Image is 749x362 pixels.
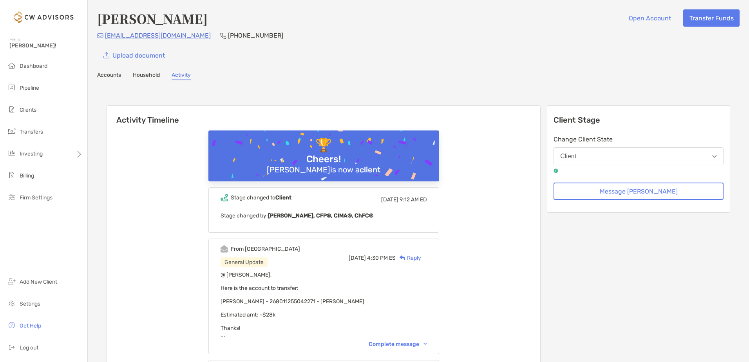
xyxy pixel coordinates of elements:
[303,154,344,165] div: Cheers!
[712,155,717,158] img: Open dropdown arrow
[7,148,16,158] img: investing icon
[9,3,78,31] img: Zoe Logo
[7,299,16,308] img: settings icon
[396,254,421,262] div: Reply
[20,300,40,307] span: Settings
[369,341,427,348] div: Complete message
[622,9,677,27] button: Open Account
[231,246,300,252] div: From [GEOGRAPHIC_DATA]
[349,255,366,261] span: [DATE]
[20,279,57,285] span: Add New Client
[7,105,16,114] img: clients icon
[554,115,724,125] p: Client Stage
[7,127,16,136] img: transfers icon
[7,342,16,352] img: logout icon
[423,343,427,345] img: Chevron icon
[231,194,291,201] div: Stage changed to
[7,320,16,330] img: get-help icon
[221,257,268,267] div: General Update
[20,322,41,329] span: Get Help
[7,192,16,202] img: firm-settings icon
[554,134,724,144] p: Change Client State
[683,9,740,27] button: Transfer Funds
[20,194,52,201] span: Firm Settings
[20,344,38,351] span: Log out
[9,42,83,49] span: [PERSON_NAME]!
[221,211,427,221] p: Stage changed by:
[103,52,109,59] img: button icon
[312,138,335,154] div: 🏆
[220,33,226,39] img: Phone Icon
[20,107,36,113] span: Clients
[20,129,43,135] span: Transfers
[360,165,381,174] b: client
[221,271,364,338] span: @ [PERSON_NAME], Here is the account to transfer: [PERSON_NAME] - 268011255042271 - [PERSON_NAME]...
[7,61,16,70] img: dashboard icon
[554,168,558,173] img: tooltip
[268,212,373,219] b: [PERSON_NAME], CFP®, CIMA®, ChFC®
[133,72,160,80] a: Household
[7,277,16,286] img: add_new_client icon
[554,183,724,200] button: Message [PERSON_NAME]
[20,63,47,69] span: Dashboard
[7,83,16,92] img: pipeline icon
[20,150,43,157] span: Investing
[554,147,724,165] button: Client
[264,165,384,174] div: [PERSON_NAME] is now a
[20,85,39,91] span: Pipeline
[560,153,576,160] div: Client
[367,255,396,261] span: 4:30 PM ES
[97,9,208,27] h4: [PERSON_NAME]
[228,31,283,40] p: [PHONE_NUMBER]
[107,106,540,125] h6: Activity Timeline
[221,194,228,201] img: Event icon
[208,130,439,198] img: Confetti
[381,196,398,203] span: [DATE]
[20,172,34,179] span: Billing
[172,72,191,80] a: Activity
[97,47,171,64] a: Upload document
[221,245,228,253] img: Event icon
[400,255,405,261] img: Reply icon
[7,170,16,180] img: billing icon
[400,196,427,203] span: 9:12 AM ED
[97,33,103,38] img: Email Icon
[105,31,211,40] p: [EMAIL_ADDRESS][DOMAIN_NAME]
[275,194,291,201] b: Client
[97,72,121,80] a: Accounts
